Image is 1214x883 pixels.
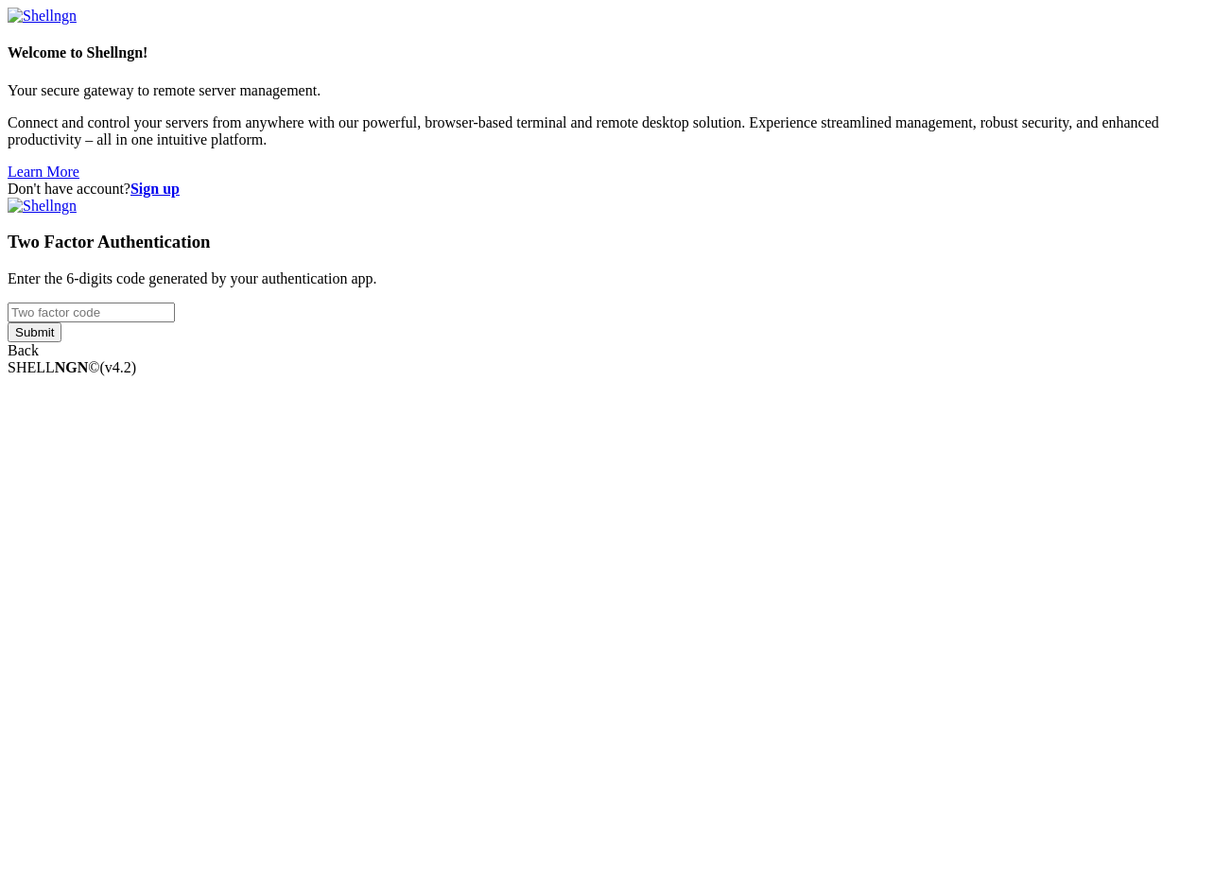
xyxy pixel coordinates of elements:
[8,322,61,342] input: Submit
[8,114,1206,148] p: Connect and control your servers from anywhere with our powerful, browser-based terminal and remo...
[8,232,1206,252] h3: Two Factor Authentication
[130,181,180,197] a: Sign up
[55,359,89,375] b: NGN
[8,164,79,180] a: Learn More
[8,359,136,375] span: SHELL ©
[8,342,39,358] a: Back
[8,270,1206,287] p: Enter the 6-digits code generated by your authentication app.
[8,198,77,215] img: Shellngn
[8,181,1206,198] div: Don't have account?
[8,8,77,25] img: Shellngn
[8,82,1206,99] p: Your secure gateway to remote server management.
[8,44,1206,61] h4: Welcome to Shellngn!
[8,303,175,322] input: Two factor code
[100,359,137,375] span: 4.2.0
